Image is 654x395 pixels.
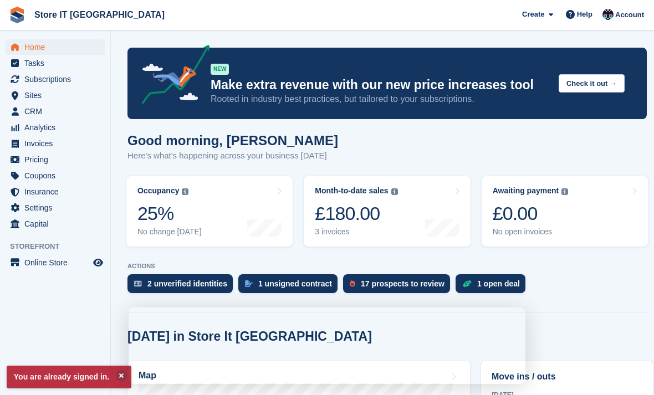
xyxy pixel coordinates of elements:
[477,279,520,288] div: 1 open deal
[182,188,188,195] img: icon-info-grey-7440780725fd019a000dd9b08b2336e03edf1995a4989e88bcd33f0948082b44.svg
[6,120,105,135] a: menu
[24,136,91,151] span: Invoices
[492,370,642,383] h2: Move ins / outs
[127,263,647,270] p: ACTIONS
[462,280,472,288] img: deal-1b604bf984904fb50ccaf53a9ad4b4a5d6e5aea283cecdc64d6e3604feb123c2.svg
[24,216,91,232] span: Capital
[561,188,568,195] img: icon-info-grey-7440780725fd019a000dd9b08b2336e03edf1995a4989e88bcd33f0948082b44.svg
[127,150,338,162] p: Here's what's happening across your business [DATE]
[258,279,332,288] div: 1 unsigned contract
[24,184,91,199] span: Insurance
[6,152,105,167] a: menu
[6,200,105,216] a: menu
[456,274,531,299] a: 1 open deal
[315,202,397,225] div: £180.00
[6,71,105,87] a: menu
[7,366,131,388] p: You are already signed in.
[343,274,456,299] a: 17 prospects to review
[6,255,105,270] a: menu
[24,168,91,183] span: Coupons
[91,256,105,269] a: Preview store
[315,227,397,237] div: 3 invoices
[6,216,105,232] a: menu
[577,9,592,20] span: Help
[24,39,91,55] span: Home
[211,77,550,93] p: Make extra revenue with our new price increases tool
[24,200,91,216] span: Settings
[6,88,105,103] a: menu
[6,39,105,55] a: menu
[24,255,91,270] span: Online Store
[559,74,625,93] button: Check it out →
[9,7,25,23] img: stora-icon-8386f47178a22dfd0bd8f6a31ec36ba5ce8667c1dd55bd0f319d3a0aa187defe.svg
[137,202,202,225] div: 25%
[132,45,210,108] img: price-adjustments-announcement-icon-8257ccfd72463d97f412b2fc003d46551f7dbcb40ab6d574587a9cd5c0d94...
[137,186,179,196] div: Occupancy
[6,184,105,199] a: menu
[245,280,253,287] img: contract_signature_icon-13c848040528278c33f63329250d36e43548de30e8caae1d1a13099fd9432cc5.svg
[137,227,202,237] div: No change [DATE]
[211,93,550,105] p: Rooted in industry best practices, but tailored to your subscriptions.
[350,280,355,287] img: prospect-51fa495bee0391a8d652442698ab0144808aea92771e9ea1ae160a38d050c398.svg
[127,274,238,299] a: 2 unverified identities
[24,104,91,119] span: CRM
[30,6,169,24] a: Store IT [GEOGRAPHIC_DATA]
[24,71,91,87] span: Subscriptions
[493,186,559,196] div: Awaiting payment
[127,329,372,344] h2: [DATE] in Store It [GEOGRAPHIC_DATA]
[6,168,105,183] a: menu
[238,274,343,299] a: 1 unsigned contract
[24,152,91,167] span: Pricing
[211,64,229,75] div: NEW
[315,186,388,196] div: Month-to-date sales
[602,9,614,20] img: James Campbell Adamson
[10,241,110,252] span: Storefront
[6,104,105,119] a: menu
[304,176,470,247] a: Month-to-date sales £180.00 3 invoices
[493,202,569,225] div: £0.00
[615,9,644,20] span: Account
[522,9,544,20] span: Create
[127,133,338,148] h1: Good morning, [PERSON_NAME]
[147,279,227,288] div: 2 unverified identities
[126,176,293,247] a: Occupancy 25% No change [DATE]
[24,120,91,135] span: Analytics
[24,55,91,71] span: Tasks
[129,307,525,384] iframe: Survey by David from Stora
[482,176,648,247] a: Awaiting payment £0.00 No open invoices
[134,280,142,287] img: verify_identity-adf6edd0f0f0b5bbfe63781bf79b02c33cf7c696d77639b501bdc392416b5a36.svg
[493,227,569,237] div: No open invoices
[6,55,105,71] a: menu
[24,88,91,103] span: Sites
[361,279,444,288] div: 17 prospects to review
[6,136,105,151] a: menu
[391,188,398,195] img: icon-info-grey-7440780725fd019a000dd9b08b2336e03edf1995a4989e88bcd33f0948082b44.svg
